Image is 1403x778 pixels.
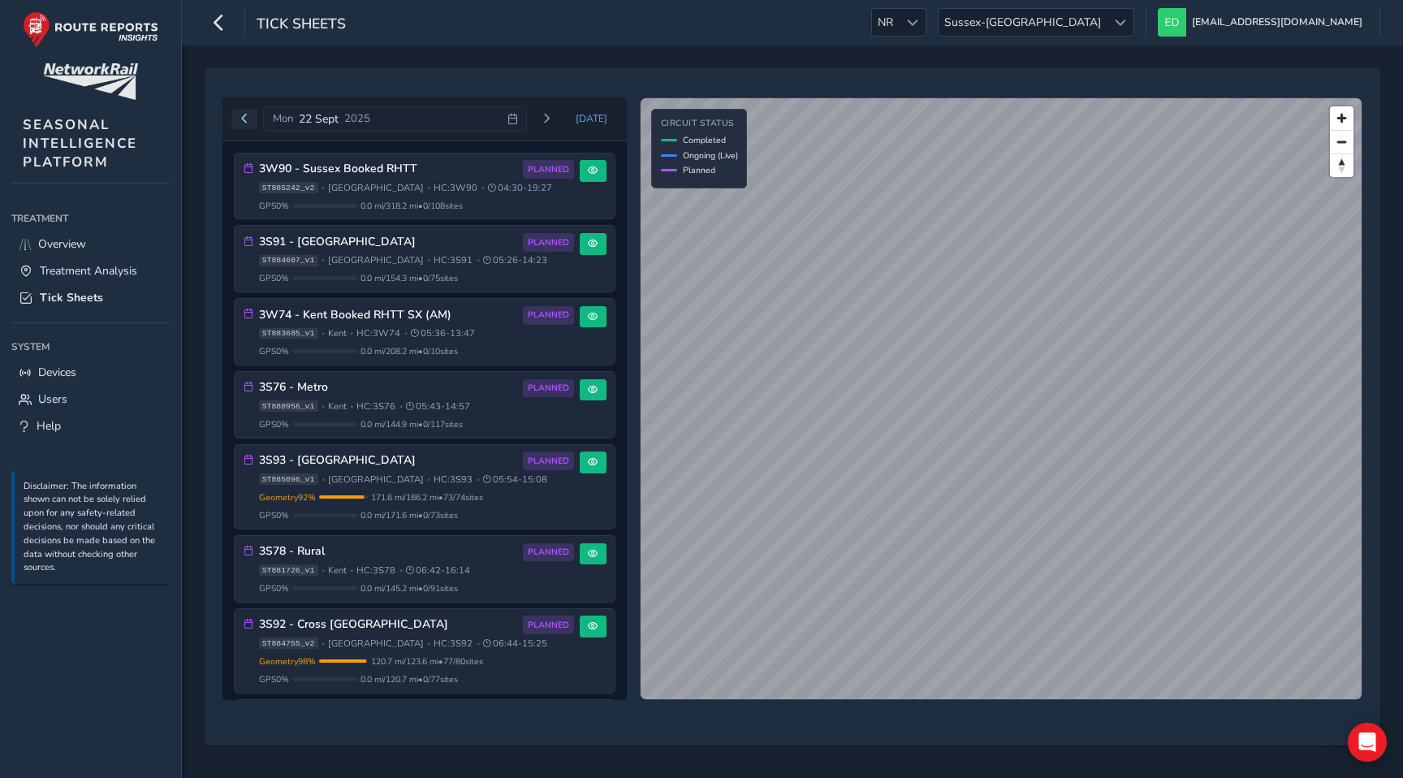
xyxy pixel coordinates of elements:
[939,9,1107,36] span: Sussex-[GEOGRAPHIC_DATA]
[322,329,325,338] span: •
[399,402,403,411] span: •
[259,345,289,357] span: GPS 0 %
[322,639,325,648] span: •
[11,257,170,284] a: Treatment Analysis
[299,111,339,127] span: 22 Sept
[360,272,458,284] span: 0.0 mi / 154.3 mi • 0 / 75 sites
[371,491,483,504] span: 171.6 mi / 186.2 mi • 73 / 74 sites
[481,184,485,192] span: •
[259,162,518,176] h3: 3W90 - Sussex Booked RHTT
[356,327,400,339] span: HC: 3W74
[11,386,170,413] a: Users
[259,272,289,284] span: GPS 0 %
[371,655,483,668] span: 120.7 mi / 123.6 mi • 77 / 80 sites
[23,11,158,48] img: rr logo
[404,329,408,338] span: •
[259,509,289,521] span: GPS 0 %
[360,345,458,357] span: 0.0 mi / 208.2 mi • 0 / 10 sites
[483,254,547,266] span: 05:26 - 14:23
[350,402,353,411] span: •
[411,327,475,339] span: 05:36 - 13:47
[1348,723,1387,762] div: Open Intercom Messenger
[344,111,370,126] span: 2025
[483,638,547,650] span: 06:44 - 15:25
[259,381,518,395] h3: 3S76 - Metro
[406,400,470,413] span: 05:43 - 14:57
[1158,8,1186,37] img: diamond-layout
[273,111,293,126] span: Mon
[322,256,325,265] span: •
[328,564,347,577] span: Kent
[350,566,353,575] span: •
[328,638,424,650] span: [GEOGRAPHIC_DATA]
[11,206,170,231] div: Treatment
[11,413,170,439] a: Help
[356,400,395,413] span: HC: 3S76
[683,134,726,146] span: Completed
[259,236,518,249] h3: 3S91 - [GEOGRAPHIC_DATA]
[328,400,347,413] span: Kent
[360,509,458,521] span: 0.0 mi / 171.6 mi • 0 / 73 sites
[488,182,552,194] span: 04:30 - 19:27
[434,473,473,486] span: HC: 3S93
[1330,106,1353,130] button: Zoom in
[259,454,518,468] h3: 3S93 - [GEOGRAPHIC_DATA]
[259,309,518,322] h3: 3W74 - Kent Booked RHTT SX (AM)
[38,391,67,407] span: Users
[328,327,347,339] span: Kent
[257,14,346,37] span: Tick Sheets
[360,673,458,685] span: 0.0 mi / 120.7 mi • 0 / 77 sites
[322,475,325,484] span: •
[360,582,458,594] span: 0.0 mi / 145.2 mi • 0 / 91 sites
[528,619,569,632] span: PLANNED
[528,236,569,249] span: PLANNED
[38,365,76,380] span: Devices
[259,182,318,193] span: ST885242_v2
[259,618,518,632] h3: 3S92 - Cross [GEOGRAPHIC_DATA]
[434,254,473,266] span: HC: 3S91
[322,184,325,192] span: •
[322,402,325,411] span: •
[427,256,430,265] span: •
[434,182,477,194] span: HC: 3W90
[37,418,61,434] span: Help
[477,256,480,265] span: •
[259,418,289,430] span: GPS 0 %
[24,480,162,576] p: Disclaimer: The information shown can not be solely relied upon for any safety-related decisions,...
[477,639,480,648] span: •
[259,673,289,685] span: GPS 0 %
[406,564,470,577] span: 06:42 - 16:14
[565,106,619,131] button: Today
[872,9,899,36] span: NR
[360,418,463,430] span: 0.0 mi / 144.9 mi • 0 / 117 sites
[683,149,738,162] span: Ongoing (Live)
[259,255,318,266] span: ST884607_v1
[1192,8,1362,37] span: [EMAIL_ADDRESS][DOMAIN_NAME]
[40,263,137,279] span: Treatment Analysis
[399,566,403,575] span: •
[427,475,430,484] span: •
[434,638,473,650] span: HC: 3S92
[259,545,518,559] h3: 3S78 - Rural
[11,359,170,386] a: Devices
[1330,153,1353,177] button: Reset bearing to north
[259,400,318,412] span: ST880956_v1
[641,98,1362,699] canvas: Map
[38,236,86,252] span: Overview
[231,109,258,129] button: Previous day
[259,200,289,212] span: GPS 0 %
[259,473,318,485] span: ST885096_v1
[259,564,318,576] span: ST881726_v1
[259,655,316,668] span: Geometry 98 %
[528,455,569,468] span: PLANNED
[259,638,318,649] span: ST884755_v2
[259,328,318,339] span: ST883685_v1
[23,115,137,171] span: SEASONAL INTELLIGENCE PLATFORM
[683,164,715,176] span: Planned
[661,119,738,129] h4: Circuit Status
[328,254,424,266] span: [GEOGRAPHIC_DATA]
[528,163,569,176] span: PLANNED
[322,566,325,575] span: •
[40,290,103,305] span: Tick Sheets
[328,473,424,486] span: [GEOGRAPHIC_DATA]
